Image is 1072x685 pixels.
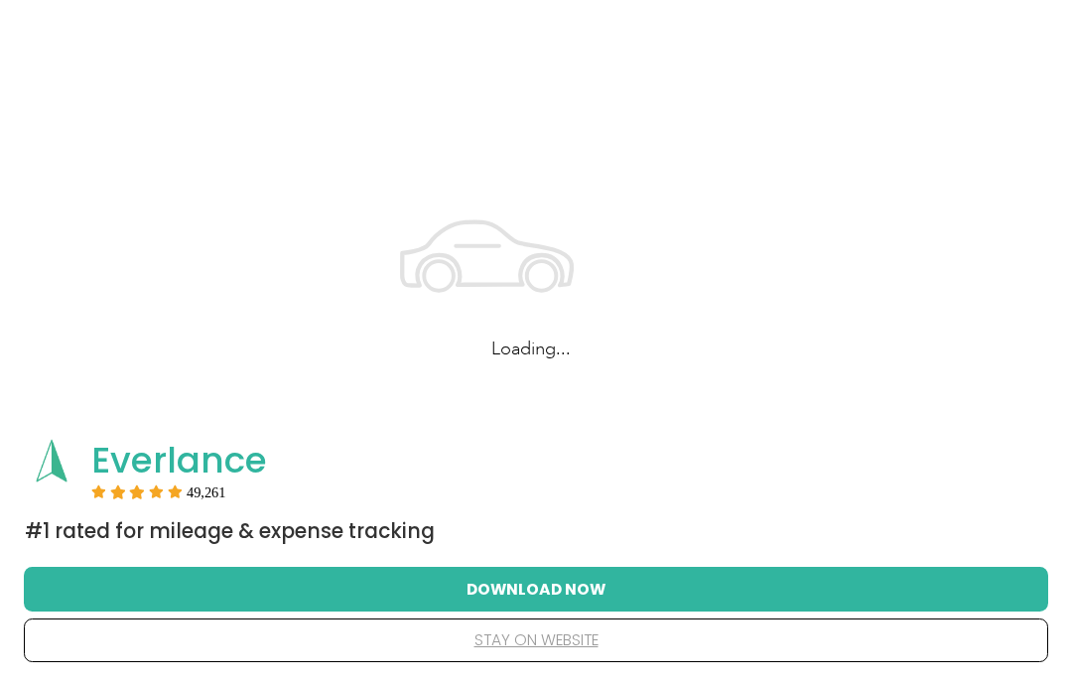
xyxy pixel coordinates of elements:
[56,619,1016,661] button: stay on website
[91,435,267,485] span: Everlance
[91,484,226,498] div: Rating:5 stars
[382,336,680,362] h2: Loading...
[25,434,78,487] img: App logo
[56,568,1016,610] button: Download Now
[25,517,435,545] span: #1 Rated for Mileage & Expense Tracking
[187,486,226,498] span: User reviews count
